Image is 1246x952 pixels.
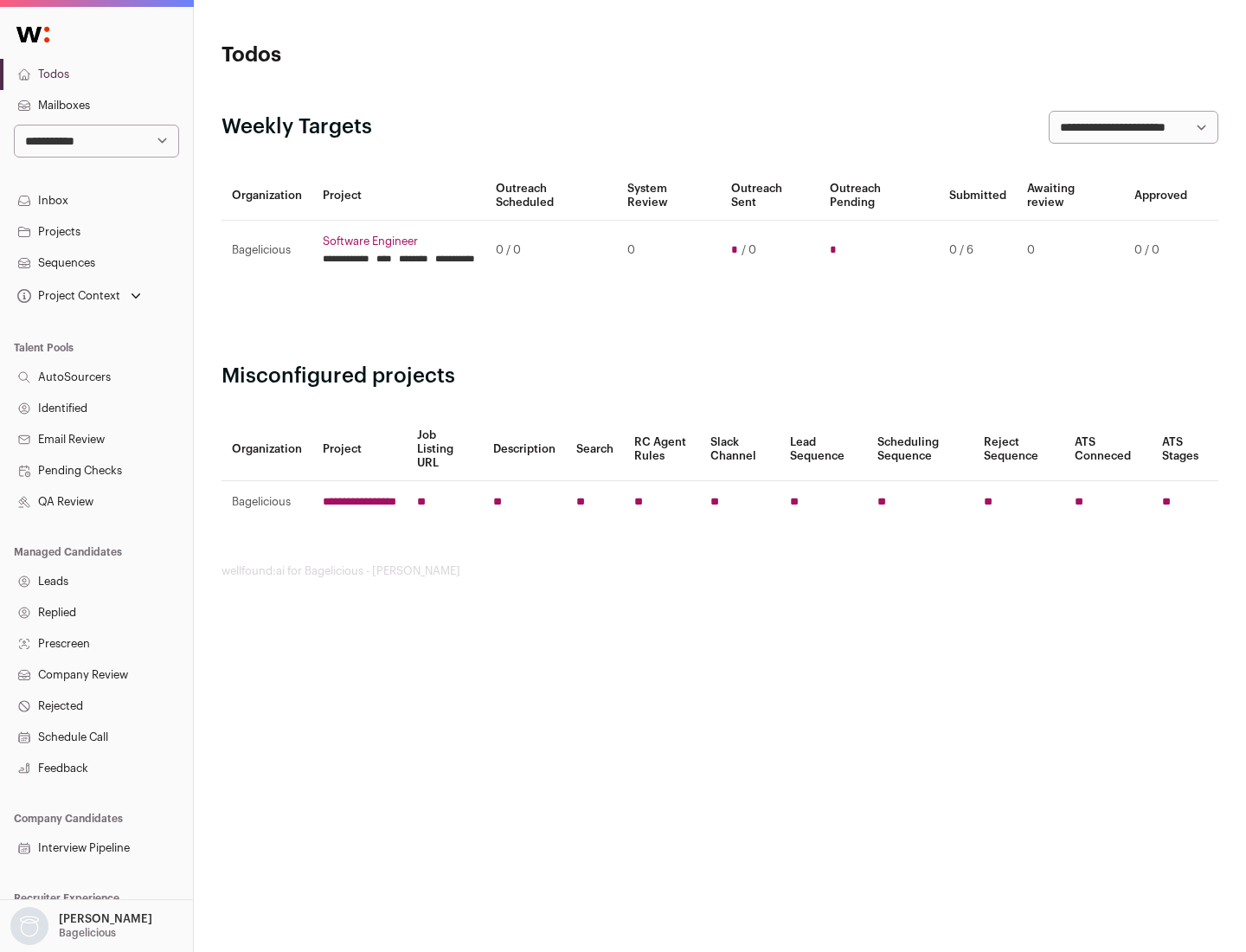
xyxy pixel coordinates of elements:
th: Search [566,418,624,481]
p: Bagelicious [59,926,116,940]
a: Software Engineer [323,235,475,248]
th: Project [312,171,485,221]
th: Organization [222,418,312,481]
th: Organization [222,171,312,221]
th: Outreach Pending [819,171,938,221]
th: RC Agent Rules [624,418,699,481]
td: 0 / 6 [939,221,1017,280]
th: Outreach Sent [721,171,820,221]
td: 0 / 0 [1124,221,1198,280]
td: Bagelicious [222,481,312,524]
th: Outreach Scheduled [485,171,617,221]
th: Awaiting review [1017,171,1124,221]
h2: Misconfigured projects [222,363,1218,390]
th: System Review [617,171,720,221]
td: 0 [617,221,720,280]
button: Open dropdown [14,284,145,308]
th: Reject Sequence [973,418,1065,481]
th: Project [312,418,407,481]
td: 0 [1017,221,1124,280]
th: ATS Conneced [1064,418,1151,481]
h1: Todos [222,42,554,69]
th: Job Listing URL [407,418,483,481]
td: Bagelicious [222,221,312,280]
th: ATS Stages [1152,418,1218,481]
img: Wellfound [7,17,59,52]
th: Slack Channel [700,418,780,481]
th: Description [483,418,566,481]
th: Submitted [939,171,1017,221]
div: Project Context [14,289,120,303]
img: nopic.png [10,907,48,945]
th: Scheduling Sequence [867,418,973,481]
span: / 0 [742,243,756,257]
th: Lead Sequence [780,418,867,481]
p: [PERSON_NAME] [59,912,152,926]
td: 0 / 0 [485,221,617,280]
th: Approved [1124,171,1198,221]
h2: Weekly Targets [222,113,372,141]
footer: wellfound:ai for Bagelicious - [PERSON_NAME] [222,564,1218,578]
button: Open dropdown [7,907,156,945]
